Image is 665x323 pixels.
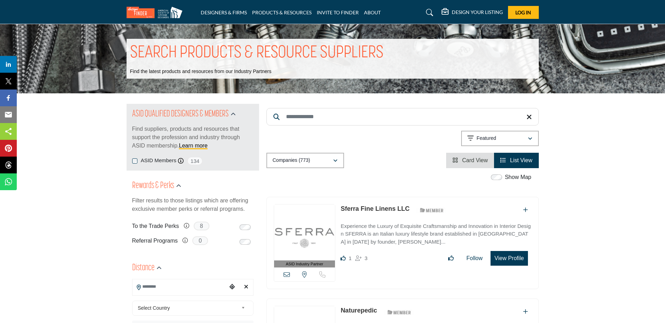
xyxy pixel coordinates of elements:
[138,304,238,312] span: Select Country
[462,251,487,265] button: Follow
[341,256,346,261] i: Like
[508,6,539,19] button: Log In
[130,42,384,64] h1: SEARCH PRODUCTS & RESOURCE SUPPLIERS
[341,222,531,246] p: Experience the Luxury of Exquisite Craftsmanship and Innovation in Interior Design SFERRA is an I...
[252,9,312,15] a: PRODUCTS & RESOURCES
[266,108,539,125] input: Search Keyword
[274,204,335,268] a: ASID Industry Partner
[341,307,377,314] a: Naturepedic
[505,173,531,181] label: Show Map
[266,153,344,168] button: Companies (773)
[444,251,458,265] button: Like listing
[317,9,359,15] a: INVITE TO FINDER
[130,68,272,75] p: Find the latest products and resources from our Industry Partners
[446,153,494,168] li: Card View
[355,254,367,263] div: Followers
[364,9,381,15] a: ABOUT
[515,9,531,15] span: Log In
[132,235,178,247] label: Referral Programs
[192,236,208,245] span: 0
[141,157,177,165] label: ASID Members
[341,204,409,214] p: Sferra Fine Linens LLC
[341,205,409,212] a: Sferra Fine Linens LLC
[365,255,367,261] span: 3
[227,280,237,295] div: Choose your current location
[132,262,155,274] h2: Distance
[132,196,253,213] p: Filter results to those listings which are offering exclusive member perks or referral programs.
[133,280,227,293] input: Search Location
[384,308,415,316] img: ASID Members Badge Icon
[132,125,253,150] p: Find suppliers, products and resources that support the profession and industry through ASID memb...
[523,309,528,315] a: Add To List
[273,157,310,164] p: Companies (773)
[239,239,251,245] input: Switch to Referral Programs
[523,207,528,213] a: Add To List
[461,131,539,146] button: Featured
[127,7,186,18] img: Site Logo
[286,261,323,267] span: ASID Industry Partner
[494,153,538,168] li: List View
[187,157,203,165] span: 134
[132,220,179,232] label: To the Trade Perks
[341,218,531,246] a: Experience the Luxury of Exquisite Craftsmanship and Innovation in Interior Design SFERRA is an I...
[274,204,335,260] img: Sferra Fine Linens LLC
[341,306,377,315] p: Naturepedic
[491,251,528,266] button: View Profile
[416,206,448,215] img: ASID Members Badge Icon
[442,8,503,17] div: DESIGN YOUR LISTING
[349,255,351,261] span: 1
[179,143,208,149] a: Learn more
[239,224,251,230] input: Switch to To the Trade Perks
[194,222,209,230] span: 8
[132,158,137,164] input: ASID Members checkbox
[452,157,488,163] a: View Card
[510,157,532,163] span: List View
[132,180,174,192] h2: Rewards & Perks
[462,157,488,163] span: Card View
[500,157,532,163] a: View List
[241,280,251,295] div: Clear search location
[477,135,496,142] p: Featured
[201,9,247,15] a: DESIGNERS & FIRMS
[419,7,438,18] a: Search
[132,108,229,121] h2: ASID QUALIFIED DESIGNERS & MEMBERS
[452,9,503,15] h5: DESIGN YOUR LISTING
